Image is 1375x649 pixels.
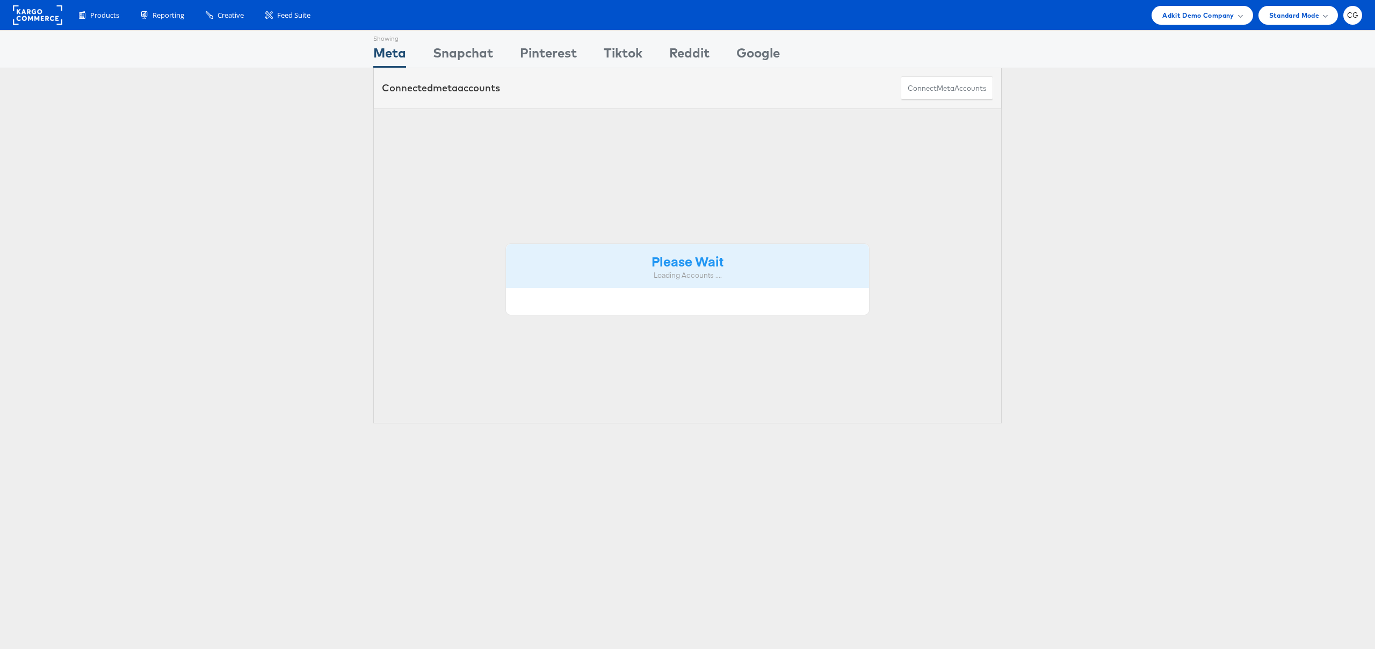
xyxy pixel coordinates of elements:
[433,82,458,94] span: meta
[277,10,310,20] span: Feed Suite
[652,252,723,270] strong: Please Wait
[1347,12,1359,19] span: CG
[373,31,406,44] div: Showing
[514,270,861,280] div: Loading Accounts ....
[1269,10,1319,21] span: Standard Mode
[218,10,244,20] span: Creative
[901,76,993,100] button: ConnectmetaAccounts
[90,10,119,20] span: Products
[1162,10,1234,21] span: Adkit Demo Company
[520,44,577,68] div: Pinterest
[669,44,710,68] div: Reddit
[373,44,406,68] div: Meta
[937,83,954,93] span: meta
[153,10,184,20] span: Reporting
[736,44,780,68] div: Google
[604,44,642,68] div: Tiktok
[382,81,500,95] div: Connected accounts
[433,44,493,68] div: Snapchat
